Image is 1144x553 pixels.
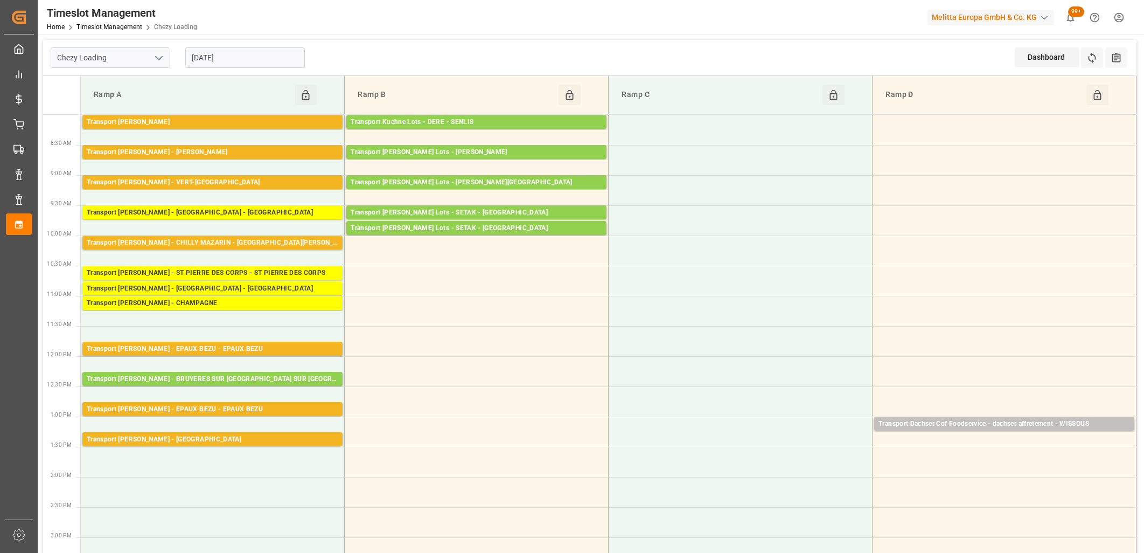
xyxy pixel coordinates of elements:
[353,85,559,105] div: Ramp B
[351,147,602,158] div: Transport [PERSON_NAME] Lots - [PERSON_NAME]
[351,188,602,197] div: Pallets: ,TU: 80,City: [GEOGRAPHIC_DATA],Arrival: [DATE] 00:00:00
[87,238,338,248] div: Transport [PERSON_NAME] - CHILLY MAZARIN - [GEOGRAPHIC_DATA][PERSON_NAME]
[881,85,1086,105] div: Ramp D
[87,445,338,454] div: Pallets: 16,TU: 1588,City: [GEOGRAPHIC_DATA],Arrival: [DATE] 00:00:00
[87,147,338,158] div: Transport [PERSON_NAME] - [PERSON_NAME]
[51,170,72,176] span: 9:00 AM
[87,309,338,318] div: Pallets: 6,TU: 312,City: [GEOGRAPHIC_DATA],Arrival: [DATE] 00:00:00
[351,158,602,167] div: Pallets: 7,TU: 144,City: CARQUEFOU,Arrival: [DATE] 00:00:00
[87,248,338,258] div: Pallets: 3,TU: 96,City: [GEOGRAPHIC_DATA],Arrival: [DATE] 00:00:00
[51,201,72,206] span: 9:30 AM
[47,382,72,388] span: 12:30 PM
[87,177,338,188] div: Transport [PERSON_NAME] - VERT-[GEOGRAPHIC_DATA]
[927,10,1054,25] div: Melitta Europa GmbH & Co. KG
[51,412,72,418] span: 1:00 PM
[1068,6,1084,17] span: 99+
[351,117,602,128] div: Transport Kuehne Lots - DERE - SENLIS
[927,7,1058,27] button: Melitta Europa GmbH & Co. KG
[47,351,72,357] span: 12:00 PM
[87,208,338,218] div: Transport [PERSON_NAME] - [GEOGRAPHIC_DATA] - [GEOGRAPHIC_DATA]
[87,434,338,445] div: Transport [PERSON_NAME] - [GEOGRAPHIC_DATA]
[1058,5,1083,30] button: show 100 new notifications
[87,355,338,364] div: Pallets: 24,TU: 576,City: EPAUX BEZU,Arrival: [DATE] 00:00:00
[1083,5,1107,30] button: Help Center
[51,442,72,448] span: 1:30 PM
[47,23,65,31] a: Home
[87,344,338,355] div: Transport [PERSON_NAME] - EPAUX BEZU - EPAUX BEZU
[351,208,602,218] div: Transport [PERSON_NAME] Lots - SETAK - [GEOGRAPHIC_DATA]
[87,385,338,394] div: Pallets: 2,TU: 487,City: [GEOGRAPHIC_DATA],Arrival: [DATE] 00:00:00
[351,177,602,188] div: Transport [PERSON_NAME] Lots - [PERSON_NAME][GEOGRAPHIC_DATA]
[51,140,72,146] span: 8:30 AM
[185,47,305,68] input: DD-MM-YYYY
[87,279,338,288] div: Pallets: ,TU: 595,City: [GEOGRAPHIC_DATA],Arrival: [DATE] 00:00:00
[150,50,166,66] button: open menu
[87,415,338,424] div: Pallets: 10,TU: 564,City: EPAUX BEZU,Arrival: [DATE] 00:00:00
[87,188,338,197] div: Pallets: 3,TU: 56,City: [GEOGRAPHIC_DATA],Arrival: [DATE] 00:00:00
[1015,47,1079,67] div: Dashboard
[87,294,338,303] div: Pallets: 3,TU: 462,City: [GEOGRAPHIC_DATA],Arrival: [DATE] 00:00:00
[87,128,338,137] div: Pallets: ,TU: 481,City: [GEOGRAPHIC_DATA],Arrival: [DATE] 00:00:00
[617,85,822,105] div: Ramp C
[87,374,338,385] div: Transport [PERSON_NAME] - BRUYERES SUR [GEOGRAPHIC_DATA] SUR [GEOGRAPHIC_DATA]
[51,47,170,68] input: Type to search/select
[351,128,602,137] div: Pallets: 3,TU: 100,City: [GEOGRAPHIC_DATA],Arrival: [DATE] 00:00:00
[87,158,338,167] div: Pallets: 2,TU: 246,City: [GEOGRAPHIC_DATA],Arrival: [DATE] 00:00:00
[87,298,338,309] div: Transport [PERSON_NAME] - CHAMPAGNE
[87,117,338,128] div: Transport [PERSON_NAME]
[87,268,338,279] div: Transport [PERSON_NAME] - ST PIERRE DES CORPS - ST PIERRE DES CORPS
[351,218,602,227] div: Pallets: 13,TU: 210,City: [GEOGRAPHIC_DATA],Arrival: [DATE] 00:00:00
[47,261,72,267] span: 10:30 AM
[47,291,72,297] span: 11:00 AM
[47,5,197,21] div: Timeslot Management
[89,85,295,105] div: Ramp A
[87,284,338,294] div: Transport [PERSON_NAME] - [GEOGRAPHIC_DATA] - [GEOGRAPHIC_DATA]
[47,321,72,327] span: 11:30 AM
[51,533,72,538] span: 3:00 PM
[351,234,602,243] div: Pallets: 6,TU: 205,City: [GEOGRAPHIC_DATA],Arrival: [DATE] 00:00:00
[76,23,142,31] a: Timeslot Management
[878,430,1130,439] div: Pallets: 4,TU: 21,City: WISSOUS,Arrival: [DATE] 00:00:00
[351,223,602,234] div: Transport [PERSON_NAME] Lots - SETAK - [GEOGRAPHIC_DATA]
[87,404,338,415] div: Transport [PERSON_NAME] - EPAUX BEZU - EPAUX BEZU
[47,231,72,237] span: 10:00 AM
[51,472,72,478] span: 2:00 PM
[87,218,338,227] div: Pallets: 11,TU: 616,City: [GEOGRAPHIC_DATA],Arrival: [DATE] 00:00:00
[878,419,1130,430] div: Transport Dachser Cof Foodservice - dachser affretement - WISSOUS
[51,502,72,508] span: 2:30 PM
